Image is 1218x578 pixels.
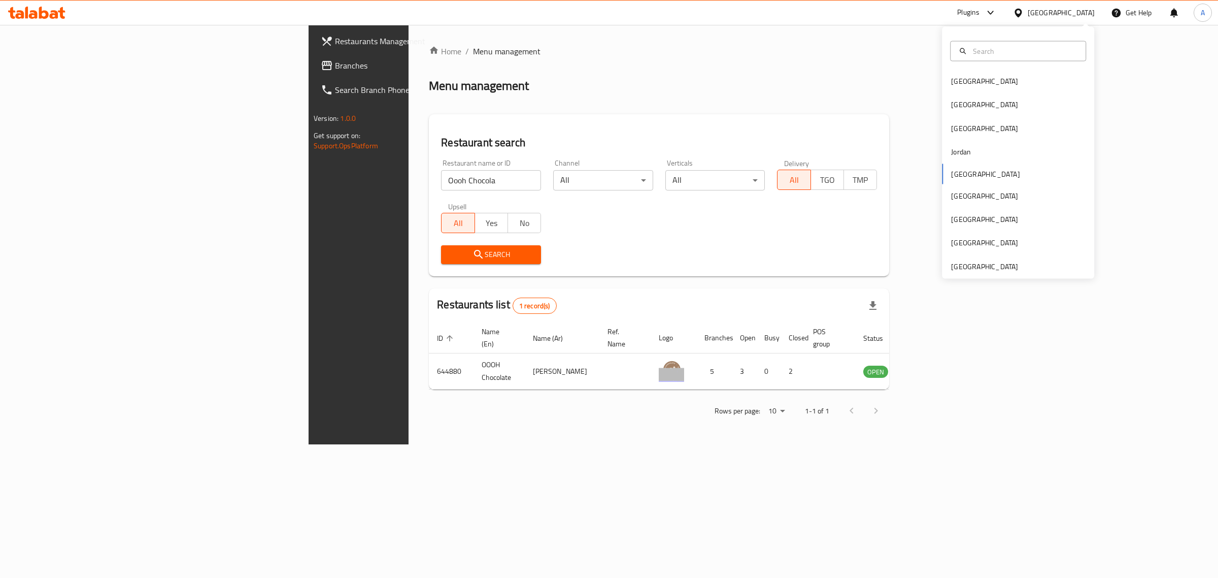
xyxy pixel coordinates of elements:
div: Total records count [513,298,557,314]
a: Branches [313,53,512,78]
span: TGO [815,173,840,187]
span: 1.0.0 [340,112,356,125]
div: All [665,170,765,190]
div: [GEOGRAPHIC_DATA] [951,190,1018,201]
div: [GEOGRAPHIC_DATA] [951,99,1018,110]
a: Search Branch Phone [313,78,512,102]
th: Busy [756,323,781,354]
td: [PERSON_NAME] [525,354,599,390]
span: Name (Ar) [533,332,576,344]
nav: breadcrumb [429,45,889,57]
th: Open [732,323,756,354]
span: A [1201,7,1205,18]
div: [GEOGRAPHIC_DATA] [951,214,1018,225]
span: Search Branch Phone [335,84,504,96]
div: [GEOGRAPHIC_DATA] [951,122,1018,134]
a: Restaurants Management [313,29,512,53]
span: All [446,216,470,231]
div: [GEOGRAPHIC_DATA] [1028,7,1095,18]
span: POS group [813,326,843,350]
th: Branches [696,323,732,354]
td: 2 [781,354,805,390]
button: TMP [843,170,877,190]
div: Rows per page: [764,404,789,419]
div: Export file [861,294,885,318]
span: Ref. Name [607,326,638,350]
span: Status [863,332,896,344]
label: Delivery [784,159,809,167]
span: 1 record(s) [513,301,556,311]
span: Restaurants Management [335,35,504,47]
span: OPEN [863,366,888,378]
button: TGO [810,170,844,190]
p: 1-1 of 1 [805,405,829,418]
div: Plugins [957,7,979,19]
div: [GEOGRAPHIC_DATA] [951,261,1018,272]
img: OOOH Chocolate [659,357,684,382]
div: Jordan [951,146,971,157]
button: No [507,213,541,233]
button: All [777,170,810,190]
span: Name (En) [482,326,513,350]
span: All [782,173,806,187]
div: All [553,170,653,190]
span: No [512,216,537,231]
a: Support.OpsPlatform [314,139,378,152]
div: [GEOGRAPHIC_DATA] [951,237,1018,248]
div: [GEOGRAPHIC_DATA] [951,76,1018,87]
span: Get support on: [314,129,360,142]
h2: Restaurant search [441,135,877,150]
th: Logo [651,323,696,354]
td: 5 [696,354,732,390]
span: Search [449,248,533,261]
span: ID [437,332,456,344]
span: TMP [848,173,873,187]
button: All [441,213,475,233]
th: Closed [781,323,805,354]
span: Yes [479,216,504,231]
td: 3 [732,354,756,390]
button: Search [441,245,541,264]
table: enhanced table [429,323,943,390]
span: Version: [314,112,339,125]
p: Rows per page: [715,405,760,418]
span: Branches [335,59,504,72]
label: Upsell [448,203,467,210]
button: Yes [475,213,508,233]
input: Search [969,45,1079,56]
td: 0 [756,354,781,390]
h2: Restaurants list [437,297,556,314]
input: Search for restaurant name or ID.. [441,170,541,190]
